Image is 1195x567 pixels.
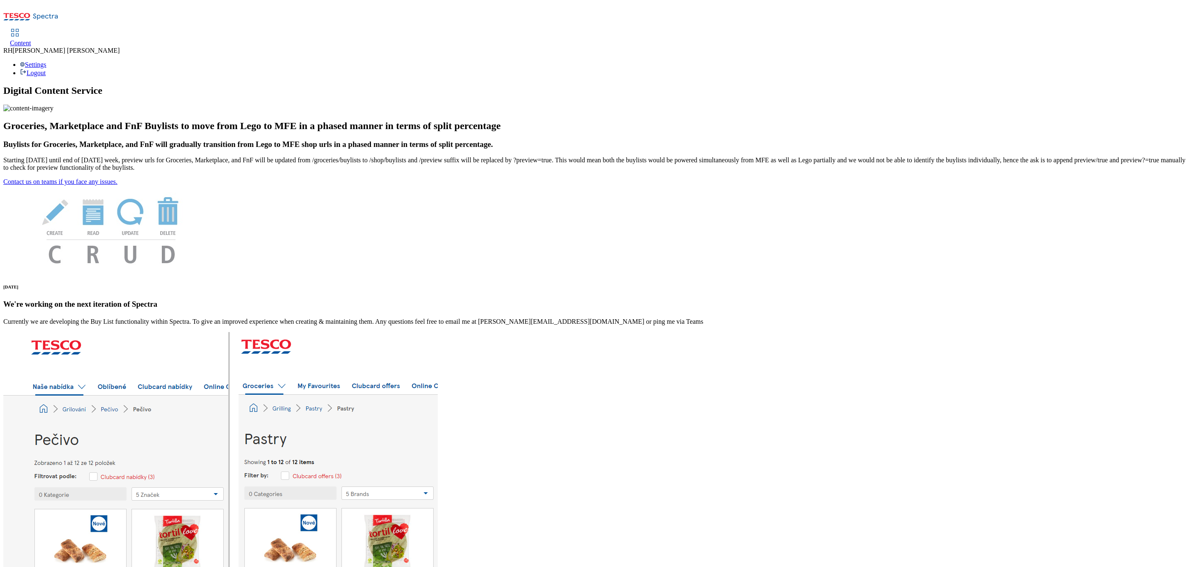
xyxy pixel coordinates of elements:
[3,156,1192,171] p: Starting [DATE] until end of [DATE] week, preview urls for Groceries, Marketplace, and FnF will b...
[20,61,46,68] a: Settings
[3,186,219,272] img: News Image
[12,47,119,54] span: [PERSON_NAME] [PERSON_NAME]
[3,85,1192,96] h1: Digital Content Service
[3,47,12,54] span: RH
[3,300,1192,309] h3: We're working on the next iteration of Spectra
[3,318,1192,325] p: Currently we are developing the Buy List functionality within Spectra. To give an improved experi...
[3,105,54,112] img: content-imagery
[10,39,31,46] span: Content
[3,140,1192,149] h3: Buylists for Groceries, Marketplace, and FnF will gradually transition from Lego to MFE shop urls...
[10,29,31,47] a: Content
[3,178,117,185] a: Contact us on teams if you face any issues.
[3,120,1192,132] h2: Groceries, Marketplace and FnF Buylists to move from Lego to MFE in a phased manner in terms of s...
[20,69,46,76] a: Logout
[3,284,1192,289] h6: [DATE]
